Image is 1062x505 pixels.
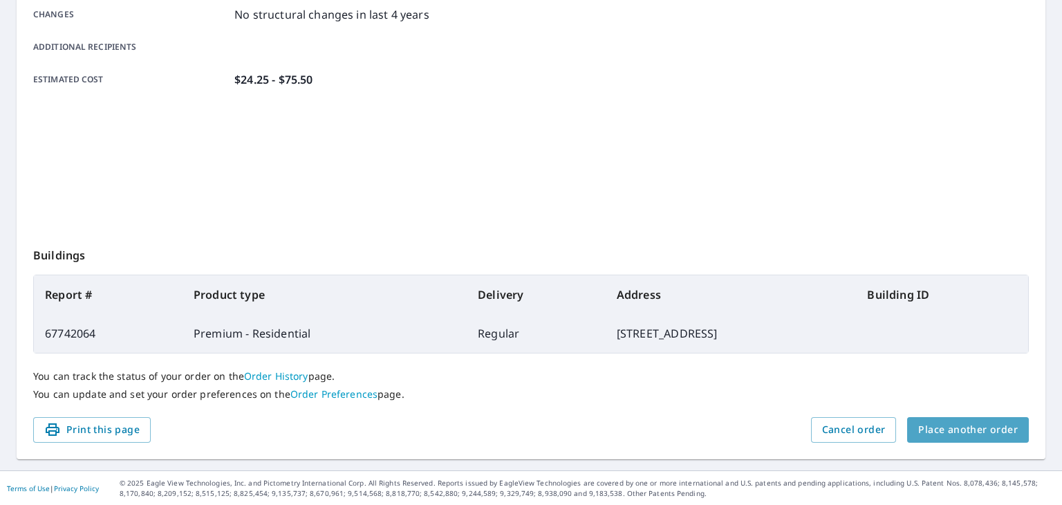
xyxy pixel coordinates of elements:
th: Delivery [467,275,606,314]
p: Estimated cost [33,71,229,88]
td: 67742064 [34,314,183,353]
td: Premium - Residential [183,314,467,353]
p: You can track the status of your order on the page. [33,370,1029,383]
span: Cancel order [822,421,886,439]
th: Building ID [856,275,1028,314]
p: $24.25 - $75.50 [234,71,313,88]
a: Order History [244,369,308,383]
td: [STREET_ADDRESS] [606,314,857,353]
a: Terms of Use [7,484,50,493]
button: Cancel order [811,417,897,443]
button: Place another order [907,417,1029,443]
p: Changes [33,6,229,23]
button: Print this page [33,417,151,443]
p: © 2025 Eagle View Technologies, Inc. and Pictometry International Corp. All Rights Reserved. Repo... [120,478,1055,499]
p: You can update and set your order preferences on the page. [33,388,1029,401]
td: Regular [467,314,606,353]
span: Print this page [44,421,140,439]
th: Address [606,275,857,314]
span: Place another order [918,421,1018,439]
p: Buildings [33,230,1029,275]
th: Product type [183,275,467,314]
p: | [7,484,99,493]
a: Privacy Policy [54,484,99,493]
p: Additional recipients [33,41,229,53]
p: No structural changes in last 4 years [234,6,429,23]
th: Report # [34,275,183,314]
a: Order Preferences [290,387,378,401]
